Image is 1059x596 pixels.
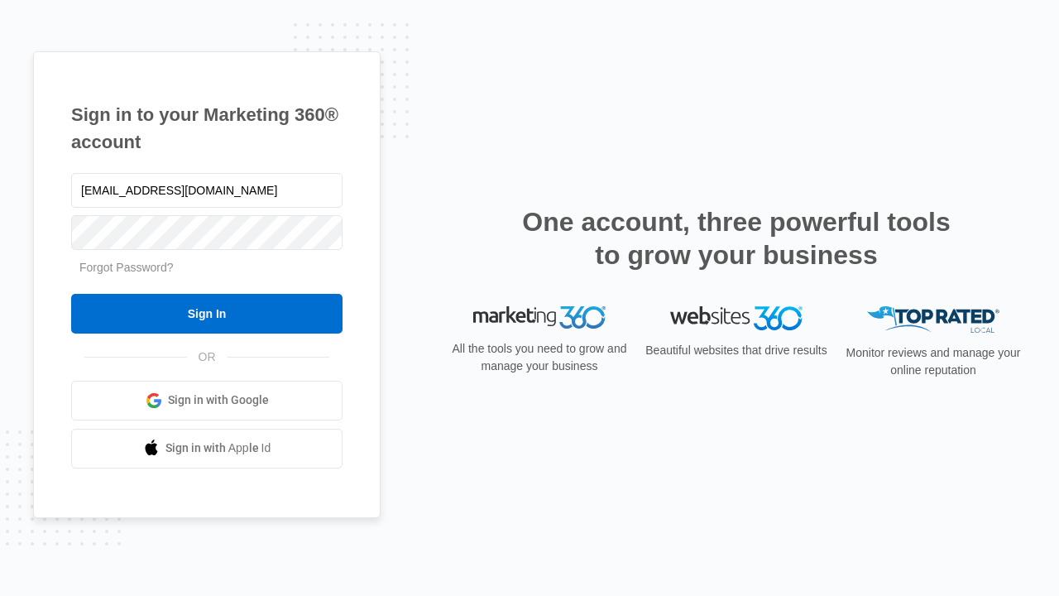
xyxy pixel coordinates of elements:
[644,342,829,359] p: Beautiful websites that drive results
[517,205,956,272] h2: One account, three powerful tools to grow your business
[165,440,271,457] span: Sign in with Apple Id
[71,101,343,156] h1: Sign in to your Marketing 360® account
[867,306,999,334] img: Top Rated Local
[473,306,606,329] img: Marketing 360
[71,294,343,334] input: Sign In
[71,381,343,421] a: Sign in with Google
[841,344,1026,379] p: Monitor reviews and manage your online reputation
[187,348,228,366] span: OR
[447,340,632,375] p: All the tools you need to grow and manage your business
[71,173,343,208] input: Email
[670,306,803,330] img: Websites 360
[79,261,174,274] a: Forgot Password?
[168,392,269,409] span: Sign in with Google
[71,429,343,469] a: Sign in with Apple Id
